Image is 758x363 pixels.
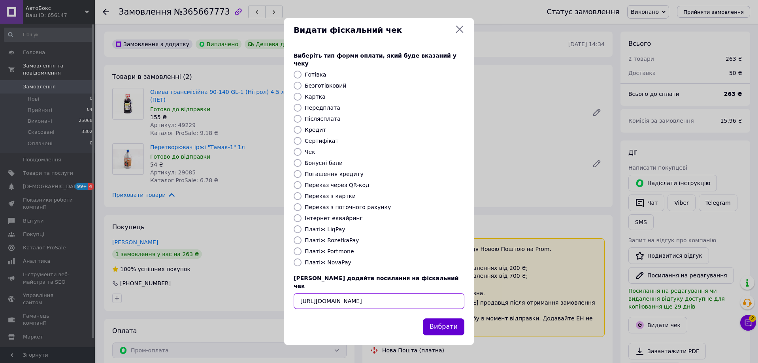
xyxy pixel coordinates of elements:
[305,215,363,221] label: Інтернет еквайринг
[305,94,326,100] label: Картка
[305,182,370,188] label: Переказ через QR-код
[305,82,346,89] label: Безготівковий
[305,259,351,266] label: Платіж NovaPay
[294,275,459,289] span: [PERSON_NAME] додайте посилання на фіскальний чек
[305,237,359,243] label: Платіж RozetkaPay
[305,193,356,199] label: Переказ з картки
[305,71,326,78] label: Готівка
[305,138,339,144] label: Сертифікат
[423,318,464,335] button: Вибрати
[305,171,364,177] label: Погашення кредиту
[294,24,452,36] span: Видати фіскальний чек
[305,116,341,122] label: Післясплата
[305,248,354,254] label: Платіж Portmone
[305,204,391,210] label: Переказ з поточного рахунку
[294,52,456,67] span: Виберіть тип форми оплати, який буде вказаний у чеку
[305,226,345,232] label: Платіж LiqPay
[305,160,343,166] label: Бонусні бали
[305,127,326,133] label: Кредит
[305,105,340,111] label: Передплата
[305,149,315,155] label: Чек
[294,293,464,309] input: URL чека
